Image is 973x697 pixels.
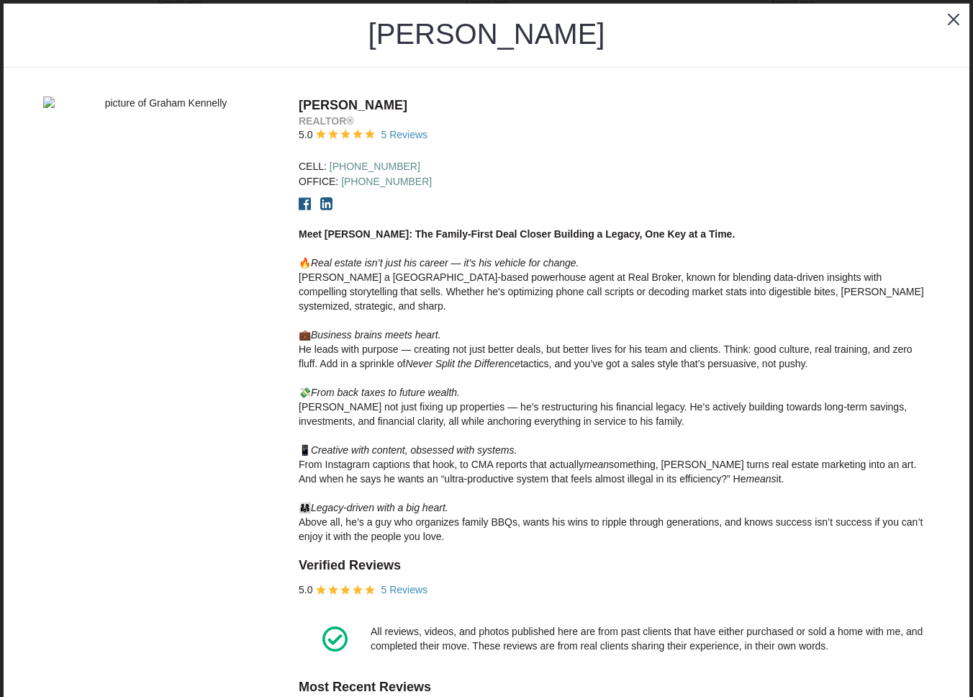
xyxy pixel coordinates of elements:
[299,458,930,487] p: something, [PERSON_NAME] turns real estate marketing into an art. And when he says he wants an “u...
[299,501,930,516] p: 👨‍👩‍👧
[299,444,311,456] span: 📱
[299,329,311,341] span: 💼
[299,516,923,542] span: Above all, he’s a guy who organizes family BBQs, wants his wins to ripple through generations, an...
[316,585,326,595] img: 1 of 5 stars
[316,129,326,139] img: 1 of 5 stars
[43,96,277,111] img: picture of Graham Kennelly
[299,176,338,187] span: Office:
[299,128,312,143] span: 5.0
[584,459,609,470] em: mean
[299,228,735,240] b: Meet [PERSON_NAME]: The Family-First Deal Closer Building a Legacy, One Key at a Time.
[365,129,375,139] img: 5 of 5 stars
[311,387,460,398] em: From back taxes to future wealth.
[299,161,327,172] span: Cell:
[311,329,441,341] em: Business brains meets heart.
[368,22,605,45] h1: [PERSON_NAME]
[746,473,776,485] em: means
[299,161,420,172] a: Cell: [PHONE_NUMBER]
[299,114,930,128] h5: REALTOR®
[405,358,520,369] em: Never Split the Difference
[299,401,907,427] span: [PERSON_NAME] not just fixing up properties — he’s restructuring his financial legacy. He’s activ...
[299,176,432,187] a: Office: [PHONE_NUMBER]
[311,444,517,456] em: Creative with content, obsessed with systems.
[299,680,930,695] h4: Most Recent Reviews
[299,559,930,573] h4: Verified Reviews
[311,257,579,269] em: Real estate isn’t just his career — it’s his vehicle for change.
[353,129,363,139] img: 4 of 5 stars
[371,625,930,654] p: All reviews, videos, and photos published here are from past clients that have either purchased o...
[299,386,930,400] p: 💸
[299,583,312,598] span: 5.0
[299,96,930,114] h4: [PERSON_NAME]
[311,502,448,513] em: Legacy-driven with a big heart.
[299,343,930,372] p: tactics, and you’ve got a sales style that’s persuasive, not pushy.
[353,585,363,595] img: 4 of 5 stars
[299,459,584,470] span: From Instagram captions that hook, to CMA reports that actually
[328,129,338,139] img: 2 of 5 stars
[381,583,427,598] span: 5 Reviews
[299,343,913,369] span: He leads with purpose — creating not just better deals, but better lives for his team and clients...
[328,585,338,595] img: 2 of 5 stars
[299,271,924,312] span: [PERSON_NAME] a [GEOGRAPHIC_DATA]-based powerhouse agent at Real Broker, known for blending data-...
[340,585,350,595] img: 3 of 5 stars
[322,626,348,652] img: check-circle.svg
[299,257,311,269] span: 🔥
[340,129,350,139] img: 3 of 5 stars
[365,585,375,595] img: 5 of 5 stars
[381,128,427,143] span: 5 Reviews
